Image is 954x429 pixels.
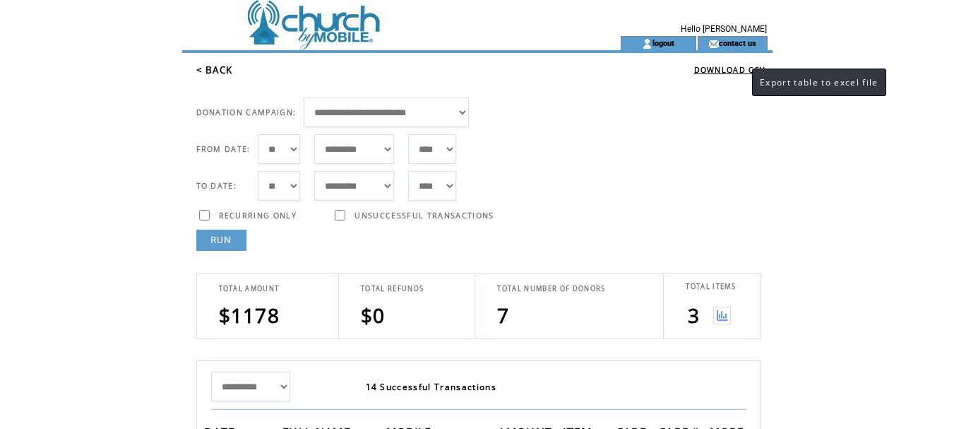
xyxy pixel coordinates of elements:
[219,211,297,221] span: RECURRING ONLY
[366,381,497,393] span: 14 Successful Transactions
[354,211,494,221] span: UNSUCCESSFUL TRANSACTIONS
[196,64,233,76] a: < BACK
[713,307,731,324] img: View graph
[497,284,605,293] span: TOTAL NUMBER OF DONORS
[361,302,386,329] span: $0
[497,302,509,329] span: 7
[196,230,246,251] a: RUN
[688,302,700,329] span: 3
[694,65,765,75] a: DOWNLOAD CSV
[686,282,736,291] span: TOTAL ITEMS
[719,38,756,47] a: contact us
[760,76,878,88] span: Export table to excel file
[642,38,652,49] img: account_icon.gif
[708,38,719,49] img: contact_us_icon.gif
[361,284,424,293] span: TOTAL REFUNDS
[219,284,280,293] span: TOTAL AMOUNT
[652,38,674,47] a: logout
[196,144,251,154] span: FROM DATE:
[681,24,767,34] span: Hello [PERSON_NAME]
[196,181,237,191] span: TO DATE:
[219,302,280,329] span: $1178
[196,107,297,117] span: DONATION CAMPAIGN:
